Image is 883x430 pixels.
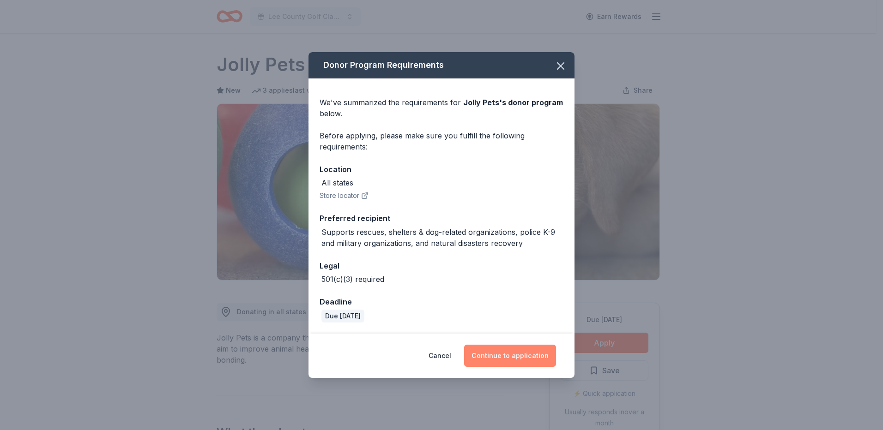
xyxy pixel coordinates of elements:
div: Preferred recipient [320,212,563,224]
div: Supports rescues, shelters & dog-related organizations, police K-9 and military organizations, an... [321,227,563,249]
div: We've summarized the requirements for below. [320,97,563,119]
button: Cancel [429,345,451,367]
button: Store locator [320,190,369,201]
div: Location [320,163,563,175]
span: Jolly Pets 's donor program [463,98,563,107]
div: Donor Program Requirements [308,52,575,78]
div: Legal [320,260,563,272]
div: Deadline [320,296,563,308]
button: Continue to application [464,345,556,367]
div: 501(c)(3) required [321,274,384,285]
div: Due [DATE] [321,310,364,322]
div: All states [321,177,353,188]
div: Before applying, please make sure you fulfill the following requirements: [320,130,563,152]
